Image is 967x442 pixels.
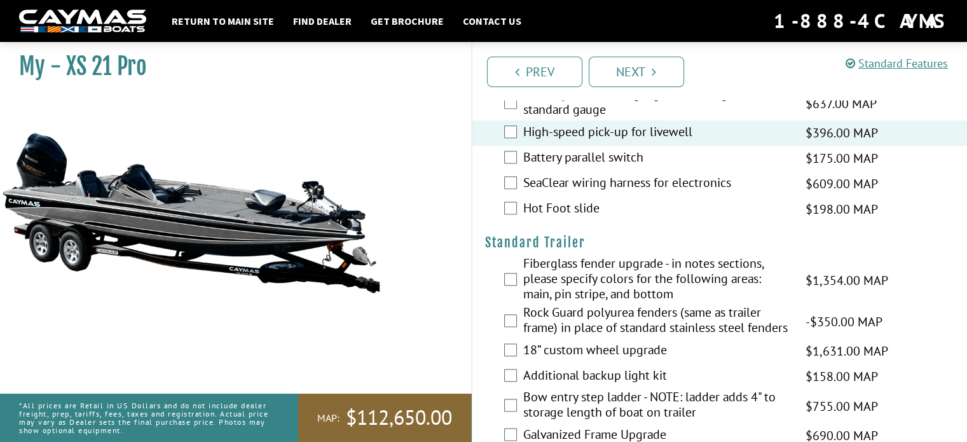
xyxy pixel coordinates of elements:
[806,271,888,290] span: $1,354.00 MAP
[523,256,790,305] label: Fiberglass fender upgrade - in notes sections, please specify colors for the following areas: mai...
[523,86,790,120] label: Mercury Smart Craft gauge in exchange for standard gauge
[487,57,582,87] a: Prev
[346,404,452,431] span: $112,650.00
[317,411,339,425] span: MAP:
[523,124,790,142] label: High-speed pick-up for livewell
[364,13,450,29] a: Get Brochure
[806,342,888,361] span: $1,631.00 MAP
[523,389,790,423] label: Bow entry step ladder - NOTE: ladder adds 4" to storage length of boat on trailer
[806,200,878,219] span: $198.00 MAP
[523,368,790,386] label: Additional backup light kit
[846,56,948,71] a: Standard Features
[523,175,790,193] label: SeaClear wiring harness for electronics
[806,123,878,142] span: $396.00 MAP
[19,52,439,81] h1: My - XS 21 Pro
[806,94,877,113] span: $637.00 MAP
[774,7,948,35] div: 1-888-4CAYMAS
[589,57,684,87] a: Next
[287,13,358,29] a: Find Dealer
[523,149,790,168] label: Battery parallel switch
[523,200,790,219] label: Hot Foot slide
[523,305,790,338] label: Rock Guard polyurea fenders (same as trailer frame) in place of standard stainless steel fenders
[523,342,790,361] label: 18” custom wheel upgrade
[806,312,882,331] span: -$350.00 MAP
[19,10,146,33] img: white-logo-c9c8dbefe5ff5ceceb0f0178aa75bf4bb51f6bca0971e226c86eb53dfe498488.png
[806,174,878,193] span: $609.00 MAP
[806,397,878,416] span: $755.00 MAP
[298,394,471,442] a: MAP:$112,650.00
[19,395,270,441] p: *All prices are Retail in US Dollars and do not include dealer freight, prep, tariffs, fees, taxe...
[165,13,280,29] a: Return to main site
[806,367,878,386] span: $158.00 MAP
[485,235,955,251] h4: Standard Trailer
[806,149,878,168] span: $175.00 MAP
[456,13,528,29] a: Contact Us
